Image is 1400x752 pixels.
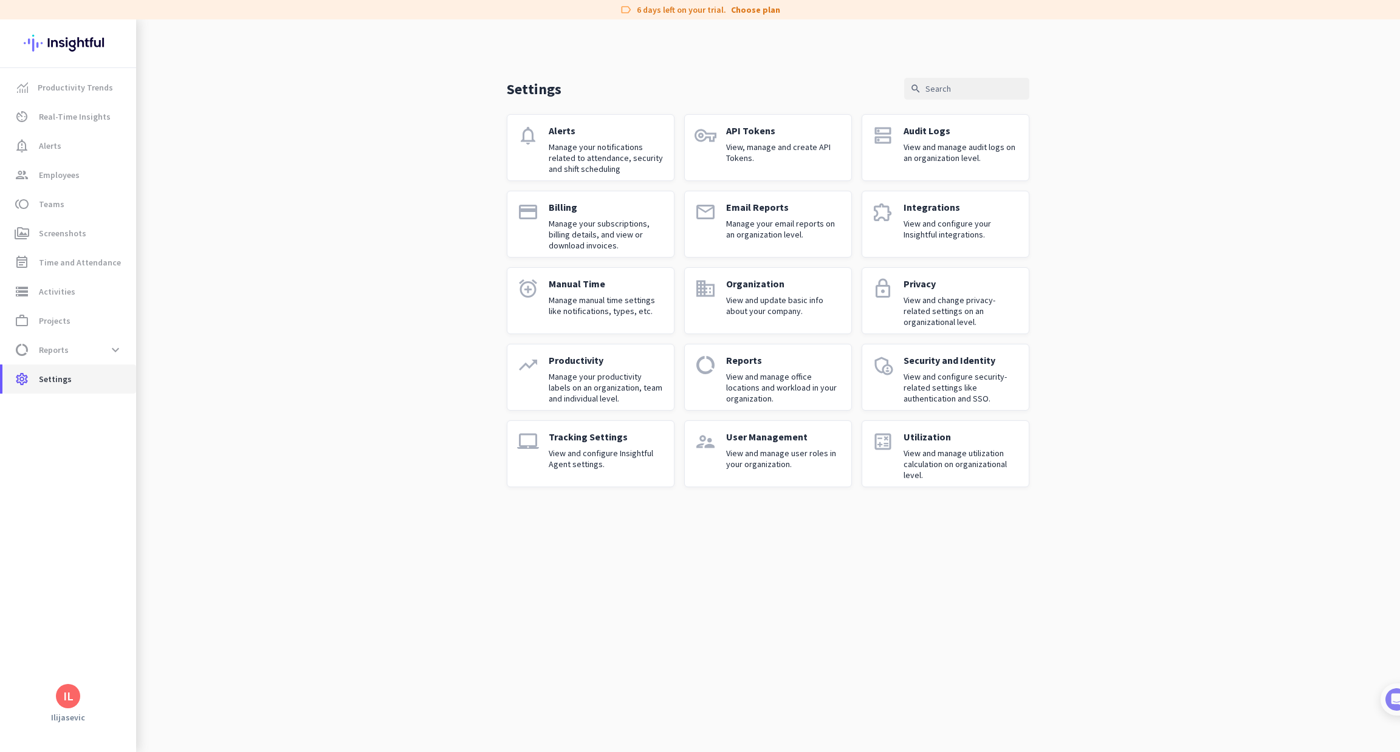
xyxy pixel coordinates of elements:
a: lockPrivacyView and change privacy-related settings on an organizational level. [862,267,1029,334]
p: View and change privacy-related settings on an organizational level. [904,295,1019,327]
a: paymentBillingManage your subscriptions, billing details, and view or download invoices. [507,191,674,258]
span: Settings [39,372,72,386]
a: av_timerReal-Time Insights [2,102,136,131]
a: calculateUtilizationView and manage utilization calculation on organizational level. [862,420,1029,487]
span: Employees [39,168,80,182]
p: Manage your email reports on an organization level. [726,218,842,240]
i: group [15,168,29,182]
button: expand_more [105,339,126,361]
a: groupEmployees [2,160,136,190]
p: Manage manual time settings like notifications, types, etc. [549,295,664,316]
i: domain [695,278,716,299]
p: View and configure your Insightful integrations. [904,218,1019,240]
span: Alerts [39,138,61,153]
p: Reports [726,354,842,366]
i: av_timer [15,109,29,124]
i: data_usage [15,343,29,357]
p: Tracking Settings [549,431,664,443]
span: Reports [39,343,69,357]
div: IL [63,690,74,702]
a: extensionIntegrationsView and configure your Insightful integrations. [862,191,1029,258]
i: supervisor_account [695,431,716,453]
p: View and update basic info about your company. [726,295,842,316]
a: perm_mediaScreenshots [2,219,136,248]
a: dnsAudit LogsView and manage audit logs on an organization level. [862,114,1029,181]
p: Productivity [549,354,664,366]
i: search [910,83,921,94]
a: vpn_keyAPI TokensView, manage and create API Tokens. [684,114,852,181]
i: laptop_mac [517,431,539,453]
p: API Tokens [726,125,842,137]
a: alarm_addManual TimeManage manual time settings like notifications, types, etc. [507,267,674,334]
i: notification_important [15,138,29,153]
a: settingsSettings [2,364,136,394]
a: emailEmail ReportsManage your email reports on an organization level. [684,191,852,258]
span: Time and Attendance [39,255,121,270]
p: View, manage and create API Tokens. [726,142,842,163]
i: vpn_key [695,125,716,146]
i: data_usage [695,354,716,376]
a: laptop_macTracking SettingsView and configure Insightful Agent settings. [507,420,674,487]
a: work_outlineProjects [2,306,136,335]
i: extension [872,201,894,223]
i: work_outline [15,313,29,328]
p: View and manage user roles in your organization. [726,448,842,470]
i: admin_panel_settings [872,354,894,376]
i: calculate [872,431,894,453]
i: notifications [517,125,539,146]
p: Privacy [904,278,1019,290]
i: label [620,4,632,16]
i: trending_up [517,354,539,376]
p: Audit Logs [904,125,1019,137]
p: User Management [726,431,842,443]
p: Email Reports [726,201,842,213]
p: View and configure security-related settings like authentication and SSO. [904,371,1019,404]
i: email [695,201,716,223]
p: Manual Time [549,278,664,290]
a: trending_upProductivityManage your productivity labels on an organization, team and individual le... [507,344,674,411]
p: Organization [726,278,842,290]
i: dns [872,125,894,146]
span: Projects [39,313,70,328]
i: storage [15,284,29,299]
span: Screenshots [39,226,86,241]
p: Manage your subscriptions, billing details, and view or download invoices. [549,218,664,251]
img: Insightful logo [24,19,112,67]
a: event_noteTime and Attendance [2,248,136,277]
p: Manage your notifications related to attendance, security and shift scheduling [549,142,664,174]
p: View and manage utilization calculation on organizational level. [904,448,1019,480]
p: Security and Identity [904,354,1019,366]
p: Alerts [549,125,664,137]
p: Settings [507,80,561,98]
a: Choose plan [731,4,780,16]
i: event_note [15,255,29,270]
input: Search [904,78,1029,100]
p: View and manage audit logs on an organization level. [904,142,1019,163]
i: toll [15,197,29,211]
p: Utilization [904,431,1019,443]
a: notificationsAlertsManage your notifications related to attendance, security and shift scheduling [507,114,674,181]
a: data_usageReportsView and manage office locations and workload in your organization. [684,344,852,411]
a: storageActivities [2,277,136,306]
a: data_usageReportsexpand_more [2,335,136,364]
i: payment [517,201,539,223]
i: lock [872,278,894,299]
span: Real-Time Insights [39,109,111,124]
span: Productivity Trends [38,80,113,95]
span: Activities [39,284,75,299]
a: domainOrganizationView and update basic info about your company. [684,267,852,334]
p: Manage your productivity labels on an organization, team and individual level. [549,371,664,404]
i: perm_media [15,226,29,241]
img: menu-item [17,82,28,93]
p: View and configure Insightful Agent settings. [549,448,664,470]
p: Integrations [904,201,1019,213]
i: alarm_add [517,278,539,299]
a: notification_importantAlerts [2,131,136,160]
a: menu-itemProductivity Trends [2,73,136,102]
a: supervisor_accountUser ManagementView and manage user roles in your organization. [684,420,852,487]
a: admin_panel_settingsSecurity and IdentityView and configure security-related settings like authen... [862,344,1029,411]
p: View and manage office locations and workload in your organization. [726,371,842,404]
p: Billing [549,201,664,213]
span: Teams [39,197,64,211]
a: tollTeams [2,190,136,219]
